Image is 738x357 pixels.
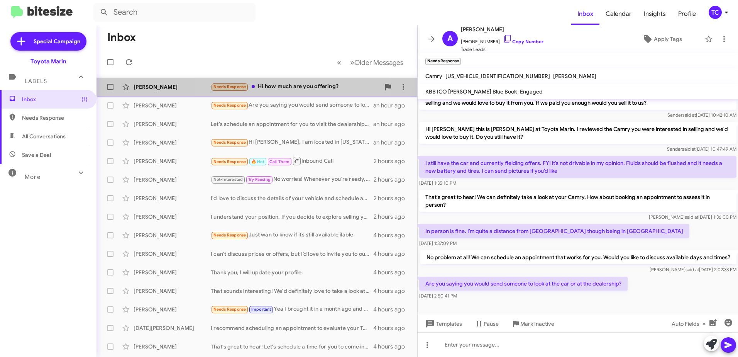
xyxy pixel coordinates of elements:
div: No worries! Whenever you're ready, just let us know. We're here to help when the time comes. [211,175,374,184]
div: 2 hours ago [374,157,411,165]
div: That sounds interesting! We'd definitely love to take a look at your antique vehicle. How about w... [211,287,373,295]
span: Trade Leads [461,46,543,53]
div: an hour ago [373,139,411,146]
a: Calendar [599,3,638,25]
div: [PERSON_NAME] [134,194,211,202]
div: [PERSON_NAME] [134,306,211,313]
div: [PERSON_NAME] [134,139,211,146]
p: Are you saying you would send someone to look at the car or at the dealership? [419,277,628,291]
span: Auto Fields [672,317,709,331]
div: 4 hours ago [373,287,411,295]
span: Needs Response [213,140,246,145]
span: Older Messages [354,58,403,67]
div: That's great to hear! Let's schedule a time for you to come in and discuss your Grand Wagoneer L.... [211,343,373,350]
span: Special Campaign [34,37,80,45]
span: Needs Response [213,233,246,238]
span: « [337,58,341,67]
span: KBB ICO [PERSON_NAME] Blue Book [425,88,517,95]
p: I still have the car and currently fielding offers. FYI it’s not drivable in my opinion. Fluids s... [419,156,736,178]
span: [PHONE_NUMBER] [461,34,543,46]
button: TC [702,6,730,19]
span: said at [682,146,696,152]
button: Templates [418,317,468,331]
span: Inbox [22,95,88,103]
div: Hi how much are you offering? [211,82,380,91]
span: Call Them [269,159,289,164]
span: Important [251,307,271,312]
span: Not-Interested [213,177,243,182]
div: 2 hours ago [374,213,411,221]
small: Needs Response [425,58,461,65]
a: Special Campaign [10,32,86,51]
button: Mark Inactive [505,317,560,331]
p: No problem at all! We can schedule an appointment that works for you. Would you like to discuss a... [420,250,736,264]
div: Hi [PERSON_NAME], I am located in [US_STATE], would you be willing to travel for it? I have adjus... [211,138,373,147]
span: said at [685,214,698,220]
div: [PERSON_NAME] [134,157,211,165]
span: (1) [81,95,88,103]
span: Mark Inactive [520,317,554,331]
span: Try Pausing [248,177,271,182]
div: [PERSON_NAME] [134,269,211,276]
span: More [25,173,41,180]
span: Pause [484,317,499,331]
div: [PERSON_NAME] [134,231,211,239]
div: Thank you, I will update your profile. [211,269,373,276]
div: Inbound Call [211,156,374,166]
span: Needs Response [213,307,246,312]
a: Inbox [571,3,599,25]
span: said at [686,267,699,272]
span: Engaged [520,88,543,95]
button: Next [345,54,408,70]
a: Profile [672,3,702,25]
a: Copy Number [503,39,543,44]
span: Sender [DATE] 10:42:10 AM [667,112,736,118]
div: Just wan to know if its still available ilable [211,231,373,240]
div: I recommend scheduling an appointment to evaluate your Tundra Crewmax and discuss our offer in de... [211,324,373,332]
input: Search [93,3,256,22]
div: Let's schedule an appointment for you to visit the dealership, and we can discuss the details in ... [211,120,373,128]
span: Needs Response [213,103,246,108]
span: Needs Response [22,114,88,122]
div: [PERSON_NAME] [134,120,211,128]
div: 4 hours ago [373,250,411,258]
div: [PERSON_NAME] [134,343,211,350]
span: Needs Response [213,159,246,164]
a: Insights [638,3,672,25]
span: [PERSON_NAME] [553,73,596,80]
span: [DATE] 1:37:09 PM [419,240,457,246]
div: 2 hours ago [374,194,411,202]
div: [PERSON_NAME] [134,287,211,295]
nav: Page navigation example [333,54,408,70]
button: Auto Fields [665,317,715,331]
p: In person is fine. I’m quite a distance from [GEOGRAPHIC_DATA] though being in [GEOGRAPHIC_DATA] [419,224,689,238]
p: Hi [PERSON_NAME] this is [PERSON_NAME] at Toyota Marin. I reviewed the Camry you were interested ... [419,122,736,144]
div: 4 hours ago [373,269,411,276]
div: [PERSON_NAME] [134,102,211,109]
span: [PERSON_NAME] [DATE] 2:02:33 PM [650,267,736,272]
button: Previous [332,54,346,70]
span: 🔥 Hot [251,159,264,164]
div: [PERSON_NAME] [134,213,211,221]
button: Pause [468,317,505,331]
div: Yea I brought it in a month ago and you did [211,305,373,314]
span: [PERSON_NAME] [461,25,543,34]
p: That's great to hear! We can definitely take a look at your Camry. How about booking an appointme... [419,190,736,212]
span: [DATE] 1:35:10 PM [419,180,456,186]
div: I'd love to discuss the details of your vehicle and schedule an appointment to evaluate it in per... [211,194,374,202]
div: Toyota Marin [30,58,66,65]
span: Templates [424,317,462,331]
span: [US_VEHICLE_IDENTIFICATION_NUMBER] [445,73,550,80]
div: 4 hours ago [373,343,411,350]
div: 4 hours ago [373,324,411,332]
span: [DATE] 2:50:41 PM [419,293,457,299]
span: Save a Deal [22,151,51,159]
div: 4 hours ago [373,231,411,239]
button: Apply Tags [623,32,701,46]
div: an hour ago [373,120,411,128]
div: [PERSON_NAME] [134,83,211,91]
